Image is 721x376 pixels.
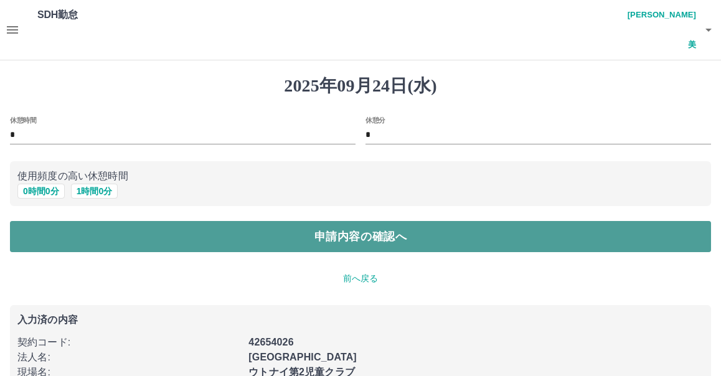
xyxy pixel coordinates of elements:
label: 休憩時間 [10,115,36,125]
b: 42654026 [248,337,293,347]
button: 申請内容の確認へ [10,221,711,252]
label: 休憩分 [365,115,385,125]
p: 使用頻度の高い休憩時間 [17,169,704,184]
p: 法人名 : [17,350,241,365]
p: 前へ戻る [10,272,711,285]
p: 入力済の内容 [17,315,704,325]
p: 契約コード : [17,335,241,350]
button: 0時間0分 [17,184,65,199]
button: 1時間0分 [71,184,118,199]
b: [GEOGRAPHIC_DATA] [248,352,357,362]
h1: 2025年09月24日(水) [10,75,711,96]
